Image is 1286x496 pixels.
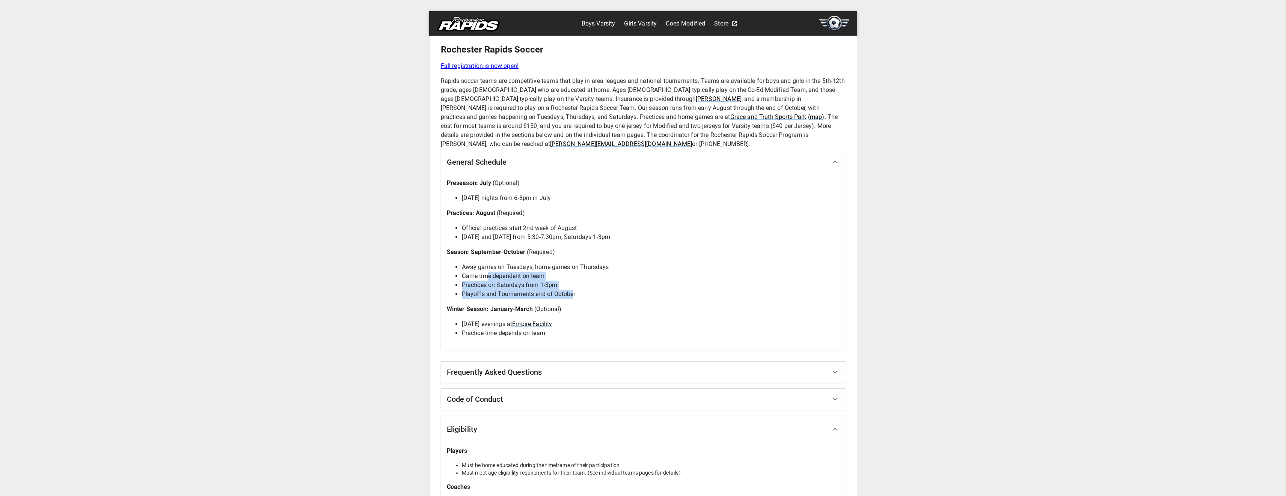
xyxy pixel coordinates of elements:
li: [DATE] nights from 6-8pm in July [462,194,840,203]
span: (Required) [527,248,555,256]
span: (Required) [497,209,525,216]
li: Official practices start 2nd week of August [462,224,840,233]
span: Season: September-October [447,248,526,256]
li: [DATE] evenings at [462,320,840,329]
li: Must meet age eligibility requirements for their team. (See individual teams pages for details) [462,469,840,476]
li: Practice time depends on team [462,329,840,338]
a: (map) [808,113,825,120]
span: (Optional) [493,179,520,186]
h6: Code of Conduct [447,393,503,405]
div: Frequently Asked Questions [441,362,846,383]
a: Fall registration is now open! [441,62,846,71]
img: soccer.svg [819,16,849,31]
li: Practices on Saturdays from 1-3pm [462,281,840,290]
img: rapids.svg [437,17,500,32]
div: General Schedule [441,149,846,176]
a: Girls Varsity [624,18,657,30]
li: Must be home educated during the timeframe of their participation [462,461,840,469]
a: Empire Facility [512,320,552,328]
div: Eligibility [441,416,846,443]
span: Winter Season: January-March [447,305,533,313]
h6: Players [447,446,840,456]
span: Preseason: July [447,179,491,186]
h6: Eligibility [447,423,478,435]
h6: Frequently Asked Questions [447,366,542,378]
a: [PERSON_NAME] [696,95,742,102]
li: [DATE] and [DATE] from 5:30-7:30pm, Saturdays 1-3pm [462,233,840,242]
li: Away games on Tuesdays, home games on Thursdays [462,263,840,272]
a: Store [714,18,728,30]
span: Practices: August [447,209,496,216]
h6: General Schedule [447,156,507,168]
p: Rapids soccer teams are competitive teams that play in area leagues and national tournaments. Tea... [441,77,846,149]
div: Code of Conduct [441,389,846,410]
li: Game time dependent on team [462,272,840,281]
li: Playoffs and Tournaments end of October [462,290,840,299]
a: Coed Modified [666,18,705,30]
a: [PERSON_NAME][EMAIL_ADDRESS][DOMAIN_NAME] [550,140,692,147]
h6: Coaches [447,482,840,492]
a: Grace and Truth Sports Park [730,113,807,120]
a: Boys Varsity [582,18,615,30]
h5: Rochester Rapids Soccer [441,44,846,56]
span: (Optional) [534,305,562,313]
